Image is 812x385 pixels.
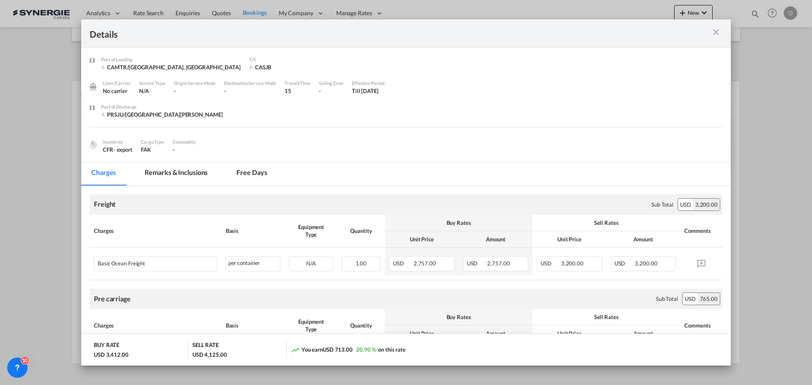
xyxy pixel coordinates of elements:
[94,199,115,209] div: Freight
[94,351,129,358] div: USD 3,412.00
[192,351,227,358] div: USD 4,125.00
[289,223,333,238] div: Equipment Type
[226,162,277,186] md-tab-item: Free days
[385,231,459,248] th: Unit Price
[635,260,657,267] span: 3,200.00
[389,313,528,321] div: Buy Rates
[134,162,218,186] md-tab-item: Remarks & Inclusions
[224,87,277,95] div: -
[393,260,412,267] span: USD
[81,19,731,366] md-dialog: Port of Loading ...
[467,260,486,267] span: USD
[459,325,533,342] th: Amount
[651,201,673,208] div: Sub Total
[459,231,533,248] th: Amount
[683,293,698,305] div: USD
[540,260,560,267] span: USD
[101,63,241,71] div: CAMTR/Montreal, QC
[173,146,175,153] span: -
[342,322,381,329] div: Quantity
[113,146,132,153] div: - export
[680,309,722,342] th: Comments
[94,322,217,329] div: Charges
[8,8,193,17] body: Editor, editor2
[94,227,217,235] div: Charges
[249,63,317,71] div: CASJB
[224,79,277,87] div: Destination Service Mode
[226,322,281,329] div: Basis
[342,227,381,235] div: Quantity
[561,260,584,267] span: 3,200.00
[319,87,343,95] div: -
[352,79,384,87] div: Effective Period
[656,295,678,303] div: Sub Total
[81,162,285,186] md-pagination-wrapper: Use the left and right arrow keys to navigate between tabs
[249,56,317,63] div: T/S
[101,103,222,111] div: Port of Discharge
[226,227,281,235] div: Basis
[226,256,281,271] div: per container
[81,162,126,186] md-tab-item: Charges
[385,325,459,342] th: Unit Price
[101,56,241,63] div: Port of Loading
[680,215,722,248] th: Comments
[487,260,510,267] span: 2,757.00
[389,219,528,227] div: Buy Rates
[139,87,149,94] span: N/A
[537,219,676,227] div: Sell Rates
[141,146,164,153] div: FAK
[414,260,436,267] span: 2,757.00
[352,87,379,95] div: Till 2 Sep 2025
[606,325,680,342] th: Amount
[174,87,216,95] div: -
[94,294,131,303] div: Pre carriage
[678,199,693,210] div: USD
[98,257,184,267] div: Basic Ocean Freight
[356,346,376,353] span: 20.90 %
[606,231,680,248] th: Amount
[323,346,353,353] span: USD 713.00
[711,27,721,37] md-icon: icon-close m-3 fg-AAA8AD cursor
[319,79,343,87] div: Sailing Date
[291,346,406,355] div: You earn on this rate
[90,28,659,38] div: Details
[101,111,222,118] div: PRSJU/San Juan
[356,260,367,267] span: 1.00
[291,346,299,354] md-icon: icon-trending-up
[94,341,119,351] div: BUY RATE
[103,79,131,87] div: Liner/Carrier
[537,313,676,321] div: Sell Rates
[103,146,132,153] div: CFR
[285,79,310,87] div: Transit Time
[173,138,196,146] div: Commodity
[289,318,333,333] div: Equipment Type
[139,79,165,87] div: Service Type
[103,138,132,146] div: Incoterms
[141,138,164,146] div: Cargo Type
[532,231,606,248] th: Unit Price
[174,79,216,87] div: Origin Service Mode
[103,87,131,95] div: No carrier
[285,87,310,95] div: 15
[306,260,316,267] span: N/A
[614,260,634,267] span: USD
[192,341,219,351] div: SELL RATE
[532,325,606,342] th: Unit Price
[88,140,98,149] img: cargo.png
[693,199,720,210] div: 3,200.00
[698,293,720,305] div: 765.00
